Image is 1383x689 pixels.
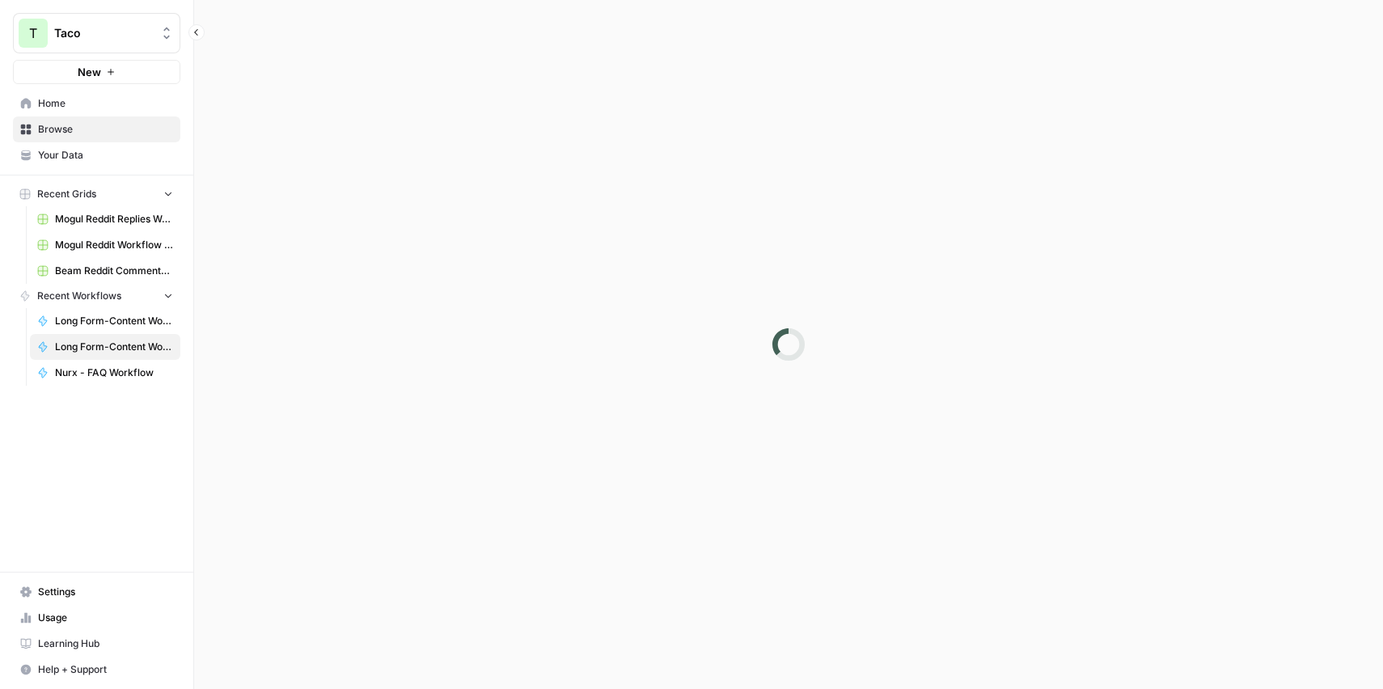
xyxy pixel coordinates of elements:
[37,187,96,201] span: Recent Grids
[55,340,173,354] span: Long Form-Content Workflow - AI Clients (New)
[29,23,37,43] span: T
[13,579,180,605] a: Settings
[54,25,152,41] span: Taco
[37,289,121,303] span: Recent Workflows
[13,631,180,657] a: Learning Hub
[30,258,180,284] a: Beam Reddit Comments Workflow Grid (1)
[30,334,180,360] a: Long Form-Content Workflow - AI Clients (New)
[13,605,180,631] a: Usage
[13,116,180,142] a: Browse
[55,314,173,328] span: Long Form-Content Workflow - B2B Clients
[30,308,180,334] a: Long Form-Content Workflow - B2B Clients
[55,264,173,278] span: Beam Reddit Comments Workflow Grid (1)
[13,284,180,308] button: Recent Workflows
[38,662,173,677] span: Help + Support
[30,360,180,386] a: Nurx - FAQ Workflow
[55,366,173,380] span: Nurx - FAQ Workflow
[13,91,180,116] a: Home
[55,238,173,252] span: Mogul Reddit Workflow Grid (1)
[38,611,173,625] span: Usage
[38,122,173,137] span: Browse
[13,657,180,683] button: Help + Support
[55,212,173,226] span: Mogul Reddit Replies Workflow Grid
[38,585,173,599] span: Settings
[30,206,180,232] a: Mogul Reddit Replies Workflow Grid
[13,13,180,53] button: Workspace: Taco
[38,96,173,111] span: Home
[78,64,101,80] span: New
[38,636,173,651] span: Learning Hub
[38,148,173,163] span: Your Data
[13,182,180,206] button: Recent Grids
[13,60,180,84] button: New
[13,142,180,168] a: Your Data
[30,232,180,258] a: Mogul Reddit Workflow Grid (1)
